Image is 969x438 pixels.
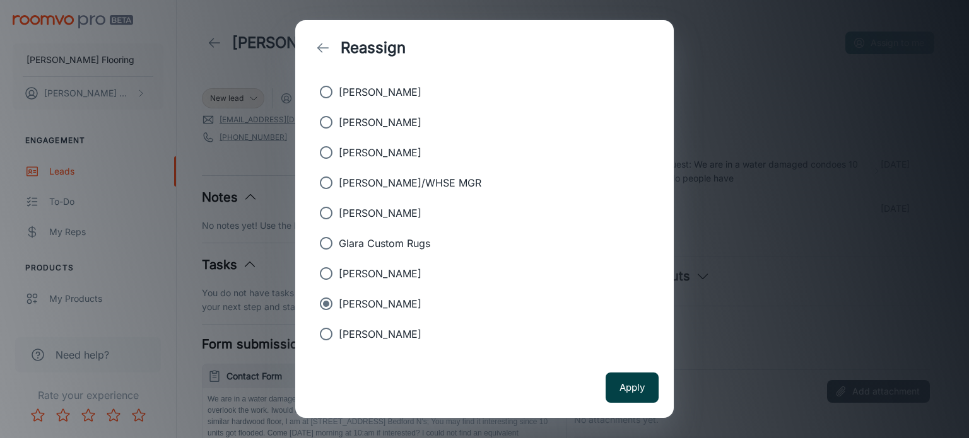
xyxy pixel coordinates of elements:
[339,175,481,190] p: [PERSON_NAME]/WHSE MGR
[339,326,421,342] p: [PERSON_NAME]
[606,372,659,403] button: Apply
[339,145,421,160] p: [PERSON_NAME]
[339,236,430,251] p: Glara Custom Rugs
[339,266,421,281] p: [PERSON_NAME]
[339,296,421,311] p: [PERSON_NAME]
[339,205,421,221] p: [PERSON_NAME]
[339,84,421,100] p: [PERSON_NAME]
[310,35,336,61] button: back
[341,37,406,59] h1: Reassign
[339,357,421,372] p: [PERSON_NAME]
[339,115,421,130] p: [PERSON_NAME]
